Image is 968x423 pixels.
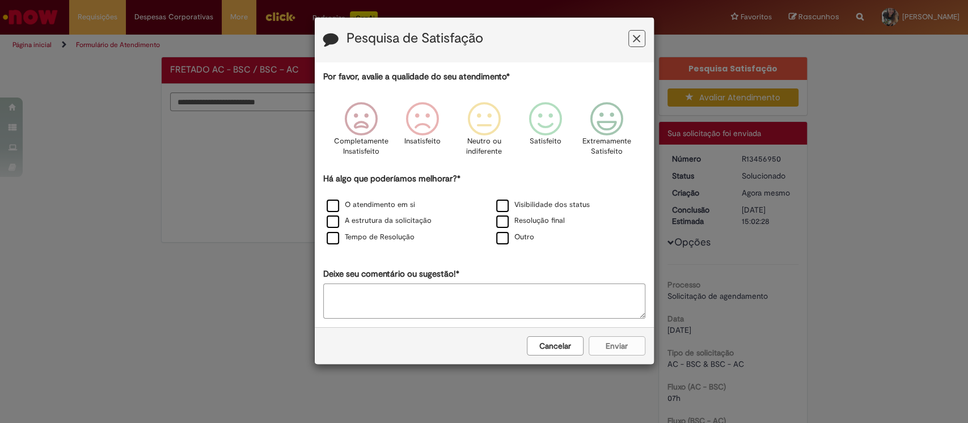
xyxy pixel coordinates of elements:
[463,136,504,157] p: Neutro ou indiferente
[530,136,561,147] p: Satisfeito
[334,136,388,157] p: Completamente Insatisfeito
[323,268,459,280] label: Deixe seu comentário ou sugestão!*
[455,94,513,171] div: Neutro ou indiferente
[332,94,390,171] div: Completamente Insatisfeito
[394,94,451,171] div: Insatisfeito
[404,136,441,147] p: Insatisfeito
[582,136,631,157] p: Extremamente Satisfeito
[323,173,645,246] div: Há algo que poderíamos melhorar?*
[327,200,415,210] label: O atendimento em si
[346,31,483,46] label: Pesquisa de Satisfação
[496,215,565,226] label: Resolução final
[327,232,415,243] label: Tempo de Resolução
[327,215,432,226] label: A estrutura da solicitação
[496,232,534,243] label: Outro
[496,200,590,210] label: Visibilidade dos status
[323,71,510,83] label: Por favor, avalie a qualidade do seu atendimento*
[578,94,636,171] div: Extremamente Satisfeito
[527,336,584,356] button: Cancelar
[517,94,574,171] div: Satisfeito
